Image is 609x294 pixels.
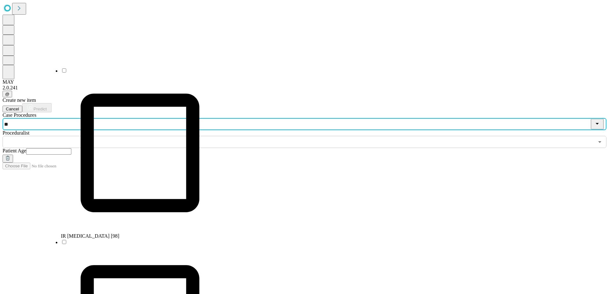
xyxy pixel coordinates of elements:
[595,137,604,146] button: Open
[591,119,604,129] button: Close
[3,148,26,153] span: Patient Age
[3,79,606,85] div: MAY
[5,92,10,96] span: @
[3,97,36,103] span: Create new item
[3,106,22,112] button: Cancel
[3,112,36,118] span: Scheduled Procedure
[3,91,12,97] button: @
[6,107,19,111] span: Cancel
[61,233,119,239] span: IR [MEDICAL_DATA] [98]
[33,107,47,111] span: Predict
[22,103,52,112] button: Predict
[3,85,606,91] div: 2.0.241
[3,130,29,136] span: Proceduralist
